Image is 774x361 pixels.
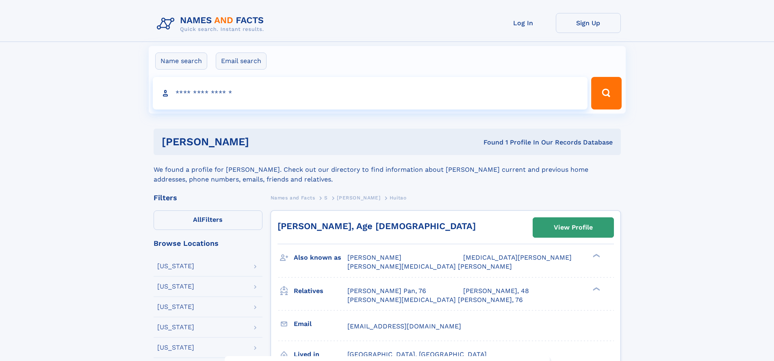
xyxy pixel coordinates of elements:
[556,13,621,33] a: Sign Up
[347,350,487,358] span: [GEOGRAPHIC_DATA], [GEOGRAPHIC_DATA]
[347,287,426,295] a: [PERSON_NAME] Pan, 76
[347,263,512,270] span: [PERSON_NAME][MEDICAL_DATA] [PERSON_NAME]
[155,53,207,70] label: Name search
[366,138,613,147] div: Found 1 Profile In Our Records Database
[278,221,476,231] a: [PERSON_NAME], Age [DEMOGRAPHIC_DATA]
[463,254,572,261] span: [MEDICAL_DATA][PERSON_NAME]
[390,195,407,201] span: Huitao
[154,210,262,230] label: Filters
[491,13,556,33] a: Log In
[154,240,262,247] div: Browse Locations
[554,218,593,237] div: View Profile
[157,324,194,330] div: [US_STATE]
[591,286,601,291] div: ❯
[153,77,588,109] input: search input
[591,77,621,109] button: Search Button
[162,137,366,147] h1: [PERSON_NAME]
[157,263,194,269] div: [US_STATE]
[347,295,523,304] a: [PERSON_NAME][MEDICAL_DATA] [PERSON_NAME], 76
[337,195,380,201] span: [PERSON_NAME]
[337,193,380,203] a: [PERSON_NAME]
[193,216,202,223] span: All
[157,304,194,310] div: [US_STATE]
[294,284,347,298] h3: Relatives
[157,344,194,351] div: [US_STATE]
[591,253,601,258] div: ❯
[271,193,315,203] a: Names and Facts
[533,218,614,237] a: View Profile
[216,53,267,70] label: Email search
[294,251,347,265] h3: Also known as
[463,287,529,295] a: [PERSON_NAME], 48
[154,194,262,201] div: Filters
[324,195,328,201] span: S
[154,155,621,184] div: We found a profile for [PERSON_NAME]. Check out our directory to find information about [PERSON_N...
[294,317,347,331] h3: Email
[347,322,461,330] span: [EMAIL_ADDRESS][DOMAIN_NAME]
[324,193,328,203] a: S
[157,283,194,290] div: [US_STATE]
[347,254,401,261] span: [PERSON_NAME]
[154,13,271,35] img: Logo Names and Facts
